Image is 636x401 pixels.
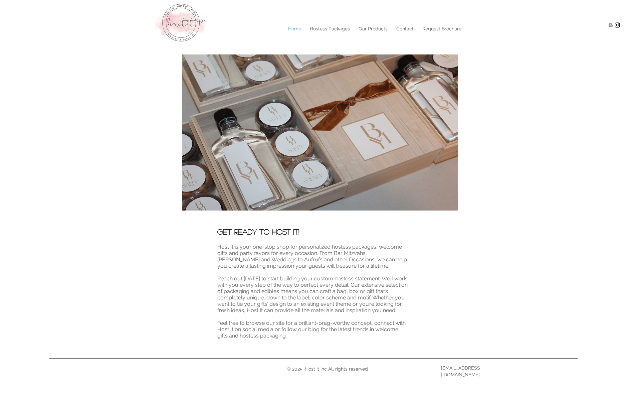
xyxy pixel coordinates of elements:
a: [EMAIL_ADDRESS][DOMAIN_NAME] [441,365,480,377]
p: Hostess Packages [306,24,353,34]
a: Hostess Packages [305,24,354,34]
span: Feel free to browse our site for a brilliant-brag-worthy concept, connect with Host It on social ... [217,320,406,339]
span: Get Ready to Host It! [217,228,299,235]
span: © 2025 Host It Inc All rights reserved [287,366,368,372]
p: Home [285,24,304,34]
span: Reach out [DATE] to start building your custom hostess statement. We’ll work with you every step ... [217,275,408,313]
a: Home [284,24,305,34]
span: Host It is your one-stop shop for personalized hostess packages, welcome gifts and party favors f... [217,244,407,269]
a: Request Brochure [418,24,466,34]
p: Our Products [355,24,391,34]
p: Contact [393,24,417,34]
img: Blogger [607,22,614,28]
nav: Site [185,24,466,34]
img: Hostitny [614,22,621,28]
a: Our Products [354,24,392,34]
p: Request Brochure [419,24,465,34]
ul: Social Bar [607,22,624,28]
a: Contact [392,24,418,34]
img: IMG_3857.JPG [182,54,458,211]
